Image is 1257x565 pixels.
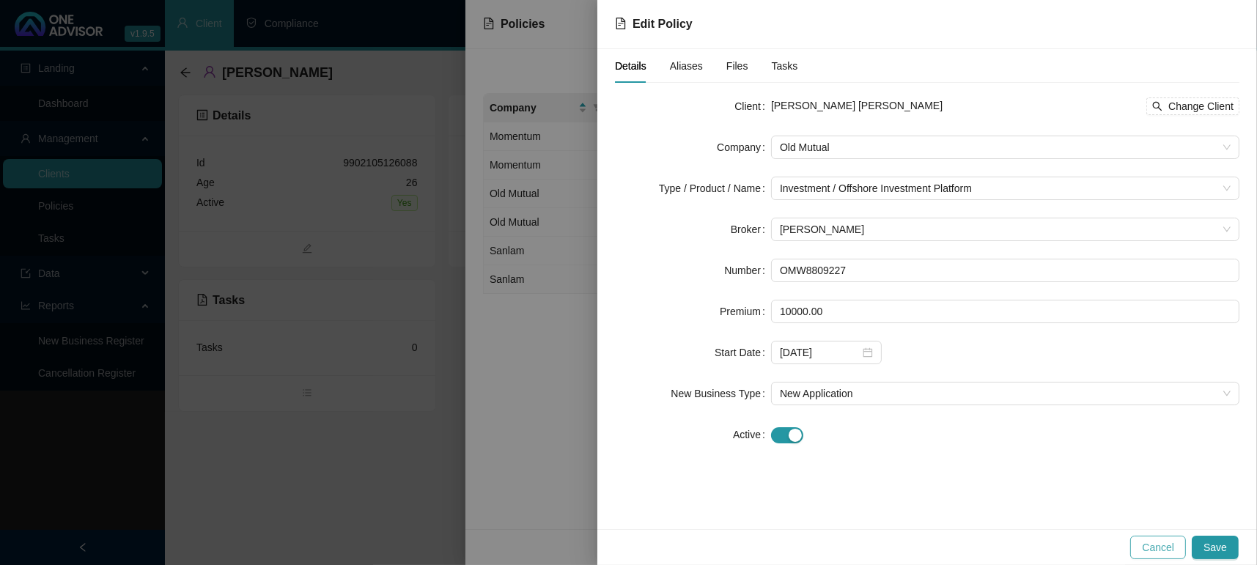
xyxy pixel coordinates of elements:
button: Change Client [1146,97,1239,115]
span: New Application [780,383,1231,405]
input: Select date [780,344,860,361]
label: Company [717,136,771,159]
span: Cancel [1142,539,1174,555]
span: file-text [615,18,627,29]
span: Tasks [772,61,798,71]
span: search [1152,101,1162,111]
label: Number [724,259,771,282]
label: Client [734,95,771,118]
span: Edit Policy [633,18,693,30]
label: Type / Product / Name [659,177,771,200]
span: Files [726,61,748,71]
button: Save [1192,536,1239,559]
label: Broker [731,218,771,241]
label: Active [733,423,771,446]
button: Cancel [1130,536,1186,559]
span: Investment / Offshore Investment Platform [780,177,1231,199]
label: Premium [720,300,771,323]
span: Save [1203,539,1227,555]
span: Wesley Bowman [780,218,1231,240]
label: New Business Type [671,382,771,405]
span: Aliases [670,61,703,71]
label: Start Date [715,341,771,364]
span: [PERSON_NAME] [PERSON_NAME] [771,100,943,111]
span: Details [615,61,646,71]
span: Change Client [1168,98,1234,114]
span: Old Mutual [780,136,1231,158]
